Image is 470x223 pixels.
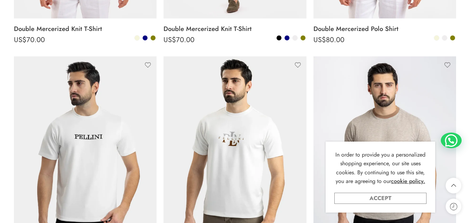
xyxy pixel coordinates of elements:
a: Navy [142,35,148,41]
a: cookie policy. [391,177,425,186]
a: Double Mercerized Knit T-Shirt [14,22,157,36]
span: US$ [14,35,26,45]
span: US$ [313,35,326,45]
a: Double Mercerized Polo Shirt [313,22,456,36]
a: Black [276,35,282,41]
a: Olive [300,35,306,41]
a: Accept [334,193,427,204]
a: Navy [284,35,290,41]
a: Olive [449,35,456,41]
a: Double Mercerized Knit T-Shirt [164,22,306,36]
span: In order to provide you a personalized shopping experience, our site uses cookies. By continuing ... [335,151,425,185]
bdi: 80.00 [313,35,344,45]
a: Off-White [441,35,448,41]
bdi: 70.00 [14,35,45,45]
bdi: 70.00 [164,35,194,45]
a: Beige [134,35,140,41]
a: Olive [150,35,156,41]
a: Off-White [292,35,298,41]
span: US$ [164,35,176,45]
a: Beige [433,35,440,41]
